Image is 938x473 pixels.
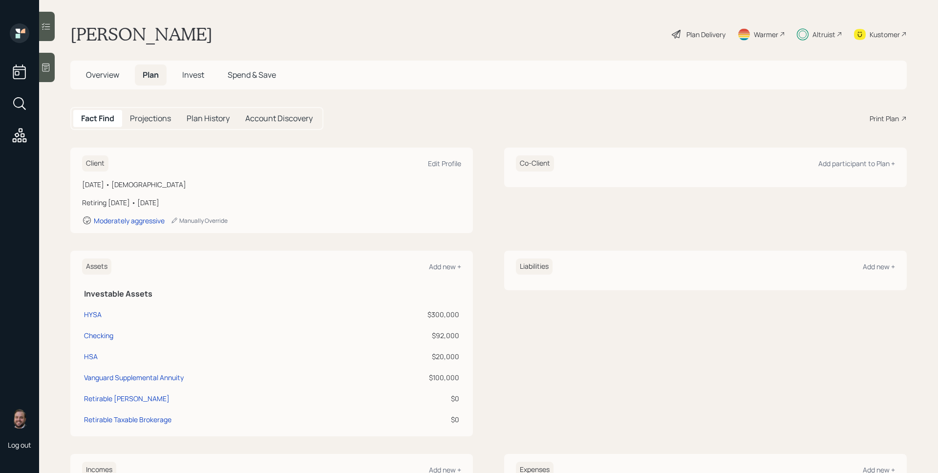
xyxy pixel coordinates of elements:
div: Altruist [812,29,835,40]
div: Add new + [863,262,895,271]
div: Add new + [429,262,461,271]
h5: Account Discovery [245,114,313,123]
div: HSA [84,351,98,362]
div: Retirable Taxable Brokerage [84,414,171,425]
h5: Plan History [187,114,230,123]
div: $20,000 [366,351,459,362]
div: $92,000 [366,330,459,341]
div: Retiring [DATE] • [DATE] [82,197,461,208]
div: Warmer [754,29,778,40]
span: Plan [143,69,159,80]
span: Spend & Save [228,69,276,80]
div: Plan Delivery [686,29,725,40]
div: Print Plan [870,113,899,124]
span: Overview [86,69,119,80]
div: Log out [8,440,31,450]
h6: Assets [82,258,111,275]
div: Manually Override [171,216,228,225]
h6: Client [82,155,108,172]
div: [DATE] • [DEMOGRAPHIC_DATA] [82,179,461,190]
div: Moderately aggressive [94,216,165,225]
div: HYSA [84,309,102,320]
span: Invest [182,69,204,80]
div: Edit Profile [428,159,461,168]
div: Checking [84,330,113,341]
h5: Fact Find [81,114,114,123]
div: Add participant to Plan + [818,159,895,168]
h5: Investable Assets [84,289,459,299]
div: Kustomer [870,29,900,40]
div: Vanguard Supplemental Annuity [84,372,184,383]
div: Retirable [PERSON_NAME] [84,393,170,404]
h5: Projections [130,114,171,123]
div: $0 [366,393,459,404]
h1: [PERSON_NAME] [70,23,213,45]
h6: Co-Client [516,155,554,172]
div: $100,000 [366,372,459,383]
img: james-distasi-headshot.png [10,409,29,429]
div: $300,000 [366,309,459,320]
h6: Liabilities [516,258,553,275]
div: $0 [366,414,459,425]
